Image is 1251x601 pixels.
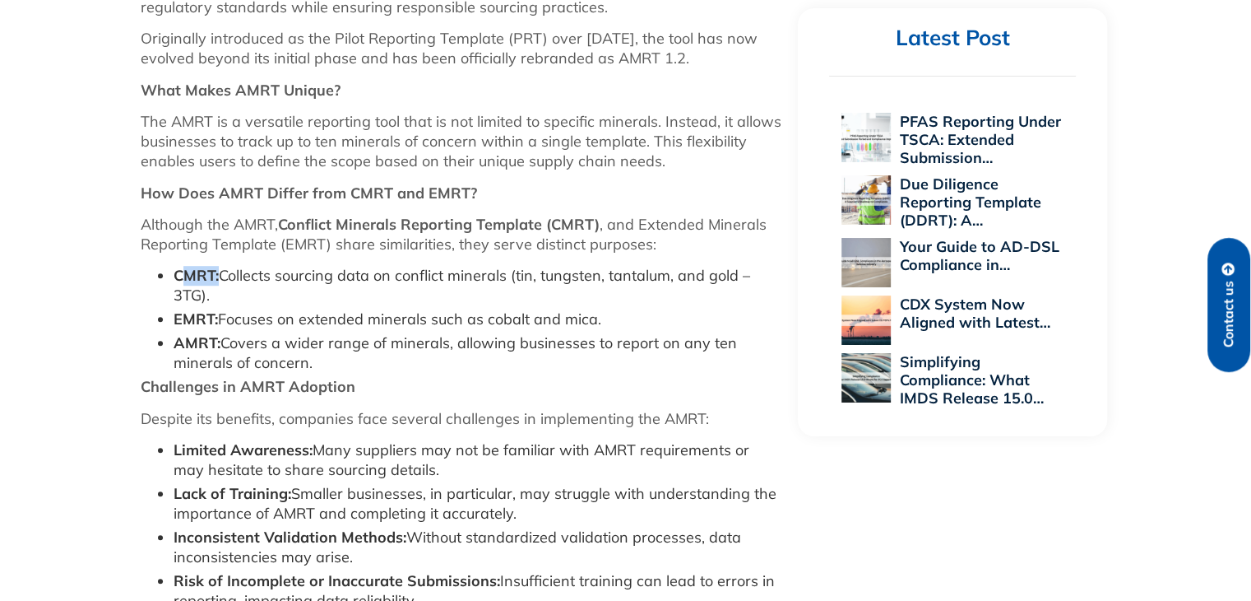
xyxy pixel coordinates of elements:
[174,484,291,503] strong: Lack of Training:
[1207,238,1250,372] a: Contact us
[141,29,782,68] p: Originally introduced as the Pilot Reporting Template (PRT) over [DATE], the tool has now evolved...
[841,296,891,345] img: CDX System Now Aligned with Latest EU POPs Rules
[899,352,1043,408] a: Simplifying Compliance: What IMDS Release 15.0…
[841,238,891,287] img: Your Guide to AD-DSL Compliance in the Aerospace and Defense Industry
[174,333,782,373] li: Covers a wider range of minerals, allowing businesses to report on any ten minerals of concern.
[899,175,1040,230] a: Due Diligence Reporting Template (DDRT): A…
[174,571,500,590] strong: Risk of Incomplete or Inaccurate Submissions:
[174,266,782,305] li: Collects sourcing data on conflict minerals (tin, tungsten, tantalum, and gold – 3TG).
[174,440,782,480] li: Many suppliers may not be familiar with AMRT requirements or may hesitate to share sourcing details.
[841,353,891,403] img: Simplifying Compliance: What IMDS Release 15.0 Means for PCF Reporting
[141,112,782,171] p: The AMRT is a versatile reporting tool that is not limited to specific minerals. Instead, it allo...
[899,237,1059,274] a: Your Guide to AD-DSL Compliance in…
[141,215,782,254] p: Although the AMRT, , and Extended Minerals Reporting Template (EMRT) share similarities, they ser...
[174,333,220,352] strong: AMRT:
[174,528,782,567] li: Without standardized validation processes, data inconsistencies may arise.
[174,528,406,547] strong: Inconsistent Validation Methods:
[174,484,782,524] li: Smaller businesses, in particular, may struggle with understanding the importance of AMRT and com...
[141,377,355,396] strong: Challenges in AMRT Adoption
[899,112,1060,167] a: PFAS Reporting Under TSCA: Extended Submission…
[841,113,891,162] img: PFAS Reporting Under TSCA: Extended Submission Period and Compliance Implications
[174,266,219,285] strong: CMRT:
[899,295,1049,332] a: CDX System Now Aligned with Latest…
[278,215,600,234] strong: Conflict Minerals Reporting Template (CMRT)
[141,409,782,429] p: Despite its benefits, companies face several challenges in implementing the AMRT:
[174,310,782,329] li: Focuses on extended minerals such as cobalt and mica.
[141,184,477,203] strong: How Does AMRT Differ from CMRT and EMRT?
[174,310,218,328] strong: EMRT:
[174,440,313,459] strong: Limited Awareness:
[141,81,341,100] strong: What Makes AMRT Unique?
[841,175,891,225] img: Due Diligence Reporting Template (DDRT): A Supplier’s Roadmap to Compliance
[829,25,1076,52] h2: Latest Post
[1221,281,1236,347] span: Contact us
